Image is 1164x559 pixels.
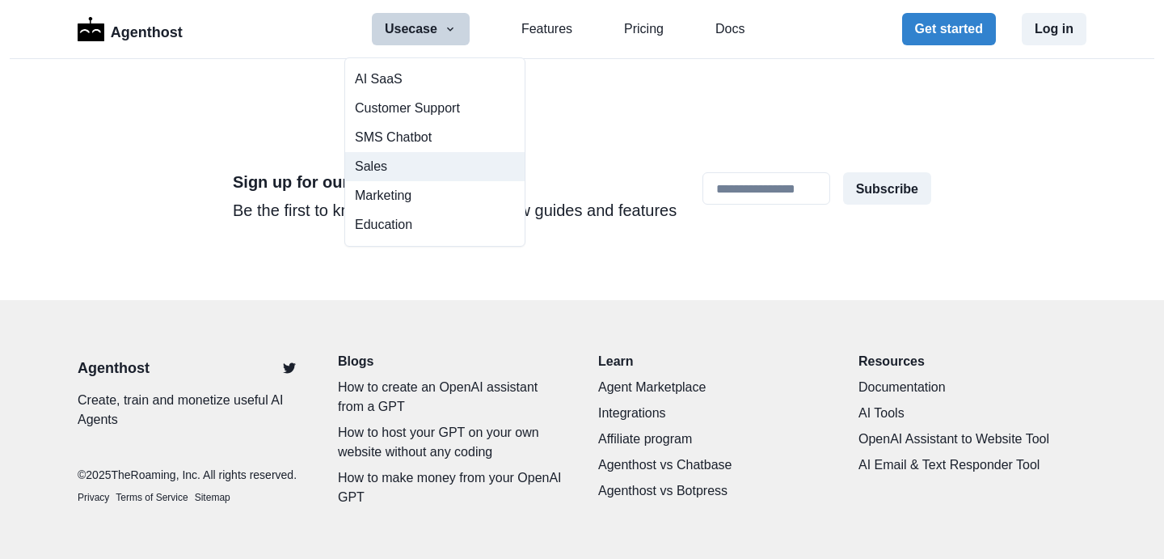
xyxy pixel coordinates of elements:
[715,19,744,39] a: Docs
[78,15,183,44] a: LogoAgenthost
[598,352,826,371] p: Learn
[858,455,1086,475] a: AI Email & Text Responder Tool
[345,152,525,181] button: Sales
[338,468,566,507] a: How to make money from your OpenAI GPT
[78,391,306,430] p: Create, train and monetize useful AI Agents
[858,430,1086,449] a: OpenAI Assistant to Website Tool
[598,378,826,397] a: Agent Marketplace
[598,455,826,475] a: Agenthost vs Chatbase
[338,423,566,462] a: How to host your GPT on your own website without any coding
[345,210,525,239] button: Education
[902,13,996,45] button: Get started
[273,352,306,384] a: Twitter
[78,358,150,379] a: Agenthost
[78,490,109,505] a: Privacy
[345,65,525,94] button: AI SaaS
[843,172,931,205] button: Subscribe
[858,378,1086,397] a: Documentation
[598,430,826,449] a: Affiliate program
[598,404,826,423] a: Integrations
[345,94,525,123] button: Customer Support
[338,378,566,417] a: How to create an OpenAI assistant from a GPT
[78,467,306,484] p: © 2025 TheRoaming, Inc. All rights reserved.
[116,490,188,505] a: Terms of Service
[372,13,470,45] button: Usecase
[345,123,525,152] a: SMS Chatbot
[858,352,1086,371] p: Resources
[233,172,677,192] h2: Sign up for our newsletter
[338,352,566,371] a: Blogs
[345,181,525,210] button: Marketing
[598,481,826,501] a: Agenthost vs Botpress
[233,198,677,222] p: Be the first to know when we release new guides and features
[624,19,664,39] a: Pricing
[1022,13,1086,45] button: Log in
[195,490,230,505] a: Sitemap
[78,17,104,41] img: Logo
[111,15,183,44] p: Agenthost
[858,404,1086,423] a: AI Tools
[521,19,572,39] a: Features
